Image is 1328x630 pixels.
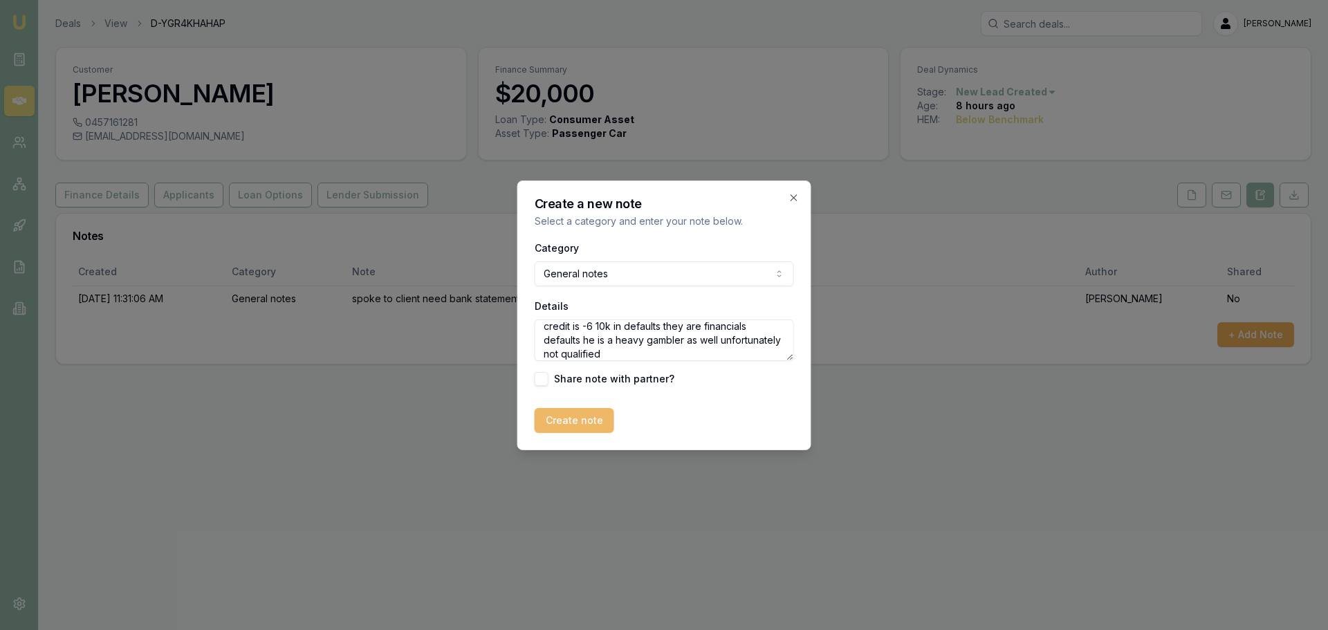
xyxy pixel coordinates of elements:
textarea: credit is -6 10k in defaults they are financials defaults he is a heavy gambler as well unfortuna... [535,319,794,361]
label: Share note with partner? [554,374,674,384]
p: Select a category and enter your note below. [535,214,794,228]
label: Details [535,300,569,312]
button: Create note [535,408,614,433]
h2: Create a new note [535,198,794,210]
label: Category [535,242,579,254]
